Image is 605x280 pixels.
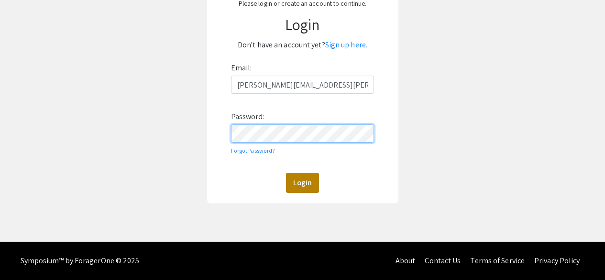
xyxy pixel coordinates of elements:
[213,37,392,53] p: Don't have an account yet?
[286,173,319,193] button: Login
[534,256,580,266] a: Privacy Policy
[231,109,264,124] label: Password:
[425,256,461,266] a: Contact Us
[470,256,525,266] a: Terms of Service
[231,60,252,76] label: Email:
[21,242,140,280] div: Symposium™ by ForagerOne © 2025
[231,147,275,154] a: Forgot Password?
[7,237,41,273] iframe: Chat
[325,40,367,50] a: Sign up here.
[213,15,392,34] h1: Login
[396,256,416,266] a: About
